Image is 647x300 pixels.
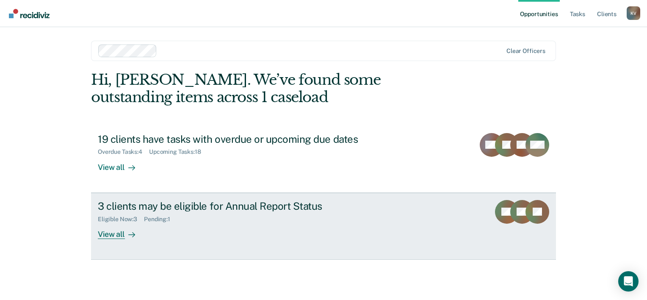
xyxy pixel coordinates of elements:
div: Hi, [PERSON_NAME]. We’ve found some outstanding items across 1 caseload [91,71,463,106]
a: 3 clients may be eligible for Annual Report StatusEligible Now:3Pending:1View all [91,193,556,260]
a: 19 clients have tasks with overdue or upcoming due datesOverdue Tasks:4Upcoming Tasks:18View all [91,126,556,193]
div: Upcoming Tasks : 18 [149,148,208,156]
div: 3 clients may be eligible for Annual Report Status [98,200,395,212]
div: Pending : 1 [144,216,177,223]
div: Overdue Tasks : 4 [98,148,149,156]
button: Profile dropdown button [627,6,640,20]
div: 19 clients have tasks with overdue or upcoming due dates [98,133,395,145]
div: Clear officers [506,47,545,55]
div: View all [98,156,145,172]
img: Recidiviz [9,9,50,18]
div: Open Intercom Messenger [618,271,639,292]
div: K V [627,6,640,20]
div: View all [98,222,145,239]
div: Eligible Now : 3 [98,216,144,223]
